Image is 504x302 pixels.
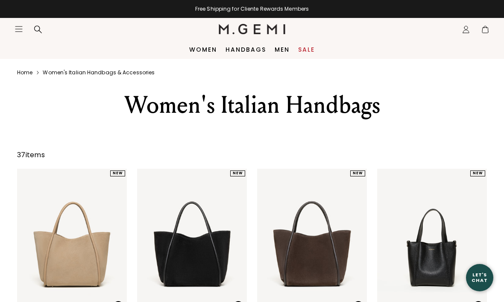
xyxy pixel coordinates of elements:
[219,24,286,34] img: M.Gemi
[110,170,125,176] div: NEW
[43,69,155,76] a: Women's italian handbags & accessories
[230,170,245,176] div: NEW
[350,170,365,176] div: NEW
[470,170,485,176] div: NEW
[275,46,290,53] a: Men
[298,46,315,53] a: Sale
[17,150,45,160] div: 37 items
[466,272,493,283] div: Let's Chat
[94,90,410,120] div: Women's Italian Handbags
[15,25,23,33] button: Open site menu
[17,69,32,76] a: Home
[189,46,217,53] a: Women
[226,46,266,53] a: Handbags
